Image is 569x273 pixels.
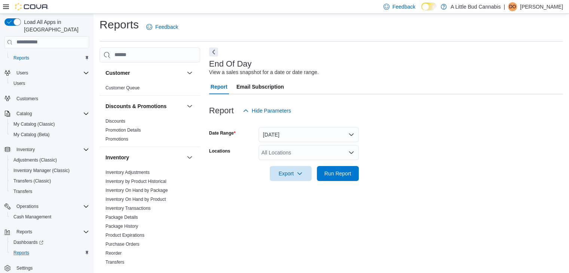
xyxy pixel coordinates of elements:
span: Reorder [105,250,122,256]
button: My Catalog (Beta) [7,129,92,140]
div: Discounts & Promotions [100,117,200,147]
a: Reports [10,248,32,257]
span: Reports [16,229,32,235]
span: Transfers [13,188,32,194]
div: View a sales snapshot for a date or date range. [209,68,319,76]
button: Open list of options [348,150,354,156]
a: Dashboards [7,237,92,248]
button: Catalog [1,108,92,119]
a: Settings [13,264,36,273]
a: Transfers (Classic) [10,177,54,185]
button: Inventory [1,144,92,155]
span: Discounts [105,118,125,124]
button: Discounts & Promotions [185,102,194,111]
a: Inventory Manager (Classic) [10,166,73,175]
span: Promotions [105,136,128,142]
span: Reports [13,227,89,236]
span: Operations [13,202,89,211]
a: Reorder [105,251,122,256]
span: Inventory [13,145,89,154]
span: My Catalog (Beta) [10,130,89,139]
input: Dark Mode [421,3,437,10]
button: [DATE] [259,127,359,142]
span: Transfers [10,187,89,196]
span: Catalog [16,111,32,117]
span: Package Details [105,214,138,220]
span: Transfers [105,259,124,265]
a: Promotion Details [105,128,141,133]
a: Promotions [105,136,128,142]
p: [PERSON_NAME] [520,2,563,11]
button: Cash Management [7,212,92,222]
a: My Catalog (Classic) [10,120,58,129]
h3: Report [209,106,234,115]
button: Users [13,68,31,77]
span: Customers [16,96,38,102]
button: Inventory [105,154,184,161]
button: Discounts & Promotions [105,102,184,110]
div: Customer [100,83,200,95]
label: Locations [209,148,230,154]
a: Customer Queue [105,85,140,91]
a: Package History [105,224,138,229]
span: Package History [105,223,138,229]
a: Dashboards [10,238,46,247]
p: | [504,2,505,11]
button: Customers [1,93,92,104]
span: Transfers (Classic) [10,177,89,185]
a: Transfers [105,260,124,265]
span: Purchase Orders [105,241,140,247]
a: Inventory Adjustments [105,170,150,175]
span: Transfers (Classic) [13,178,51,184]
a: Customers [13,94,41,103]
a: Inventory On Hand by Package [105,188,168,193]
span: Settings [16,265,33,271]
span: Inventory by Product Historical [105,178,166,184]
span: Inventory On Hand by Product [105,196,166,202]
a: Inventory On Hand by Product [105,197,166,202]
h3: End Of Day [209,59,252,68]
span: Run Report [324,170,351,177]
span: Reports [13,250,29,256]
span: Inventory Manager (Classic) [13,168,70,174]
a: Purchase Orders [105,242,140,247]
h3: Inventory [105,154,129,161]
a: Product Expirations [105,233,144,238]
span: Inventory [16,147,35,153]
a: Cash Management [10,212,54,221]
span: Dashboards [10,238,89,247]
button: Reports [1,227,92,237]
span: Reports [10,53,89,62]
button: Inventory [13,145,38,154]
button: Transfers [7,186,92,197]
span: My Catalog (Classic) [13,121,55,127]
span: Inventory On Hand by Package [105,187,168,193]
span: Adjustments (Classic) [10,156,89,165]
button: Inventory Manager (Classic) [7,165,92,176]
button: Run Report [317,166,359,181]
a: Feedback [143,19,181,34]
button: Operations [1,201,92,212]
button: Adjustments (Classic) [7,155,92,165]
span: Inventory Adjustments [105,169,150,175]
p: A Little Bud Cannabis [450,2,501,11]
span: Report [211,79,227,94]
button: My Catalog (Classic) [7,119,92,129]
a: Package Details [105,215,138,220]
span: Promotion Details [105,127,141,133]
span: Load All Apps in [GEOGRAPHIC_DATA] [21,18,89,33]
span: Cash Management [13,214,51,220]
span: Catalog [13,109,89,118]
span: Feedback [155,23,178,31]
button: Catalog [13,109,35,118]
button: Reports [7,53,92,63]
span: Settings [13,263,89,273]
button: Customer [185,68,194,77]
span: Operations [16,203,39,209]
span: Inventory Manager (Classic) [10,166,89,175]
h3: Customer [105,69,130,77]
span: Reports [13,55,29,61]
